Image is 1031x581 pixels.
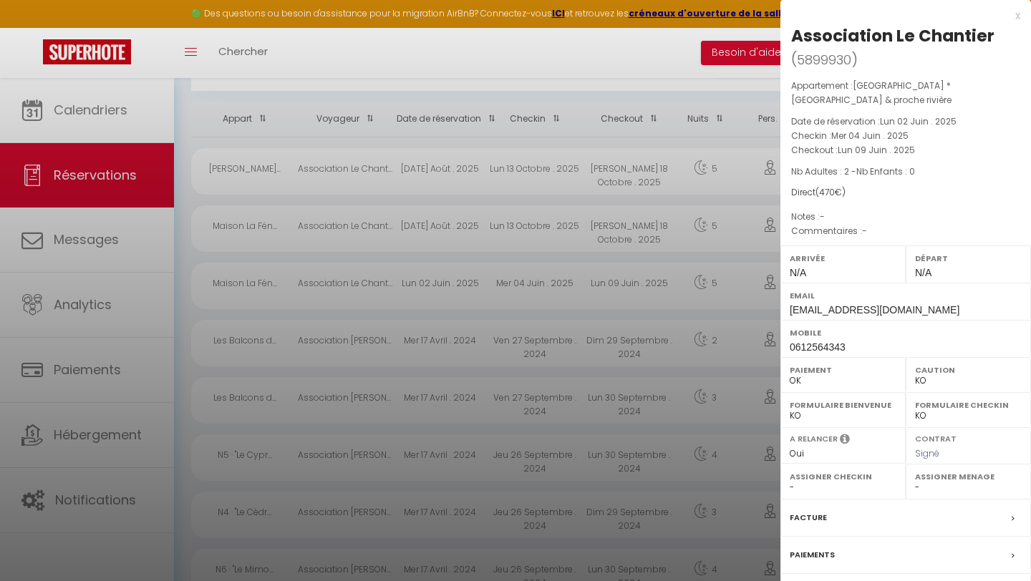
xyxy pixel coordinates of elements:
label: Caution [915,363,1022,377]
span: [EMAIL_ADDRESS][DOMAIN_NAME] [790,304,959,316]
p: Checkin : [791,129,1020,143]
span: Mer 04 Juin . 2025 [831,130,909,142]
span: Nb Adultes : 2 - [791,165,915,177]
span: 5899930 [797,51,851,69]
span: [GEOGRAPHIC_DATA] *[GEOGRAPHIC_DATA] & proche rivière [791,79,952,106]
label: Assigner Checkin [790,469,896,484]
div: Association Le Chantier [791,24,994,47]
i: Sélectionner OUI si vous souhaiter envoyer les séquences de messages post-checkout [840,433,850,449]
span: ( €) [815,186,846,198]
p: Checkout : [791,143,1020,157]
button: Ouvrir le widget de chat LiveChat [11,6,54,49]
div: Direct [791,186,1020,200]
label: Départ [915,251,1022,265]
span: Lun 09 Juin . 2025 [838,144,915,156]
p: Appartement : [791,79,1020,107]
span: Lun 02 Juin . 2025 [880,115,957,127]
label: Email [790,288,1022,303]
label: Paiements [790,547,835,562]
span: N/A [915,267,931,278]
label: Arrivée [790,251,896,265]
label: Mobile [790,326,1022,340]
div: x [780,7,1020,24]
label: A relancer [790,433,838,445]
label: Facture [790,510,827,525]
p: Date de réservation : [791,114,1020,129]
iframe: Chat [970,517,1020,570]
p: Notes : [791,210,1020,224]
span: - [862,225,867,237]
span: 470 [819,186,835,198]
label: Formulaire Checkin [915,398,1022,412]
span: N/A [790,267,806,278]
label: Assigner Menage [915,469,1022,484]
label: Contrat [915,433,957,442]
label: Paiement [790,363,896,377]
p: Commentaires : [791,224,1020,238]
span: - [820,210,825,223]
span: ( ) [791,49,858,69]
span: Nb Enfants : 0 [856,165,915,177]
span: 0612564343 [790,341,846,353]
span: Signé [915,447,939,459]
label: Formulaire Bienvenue [790,398,896,412]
